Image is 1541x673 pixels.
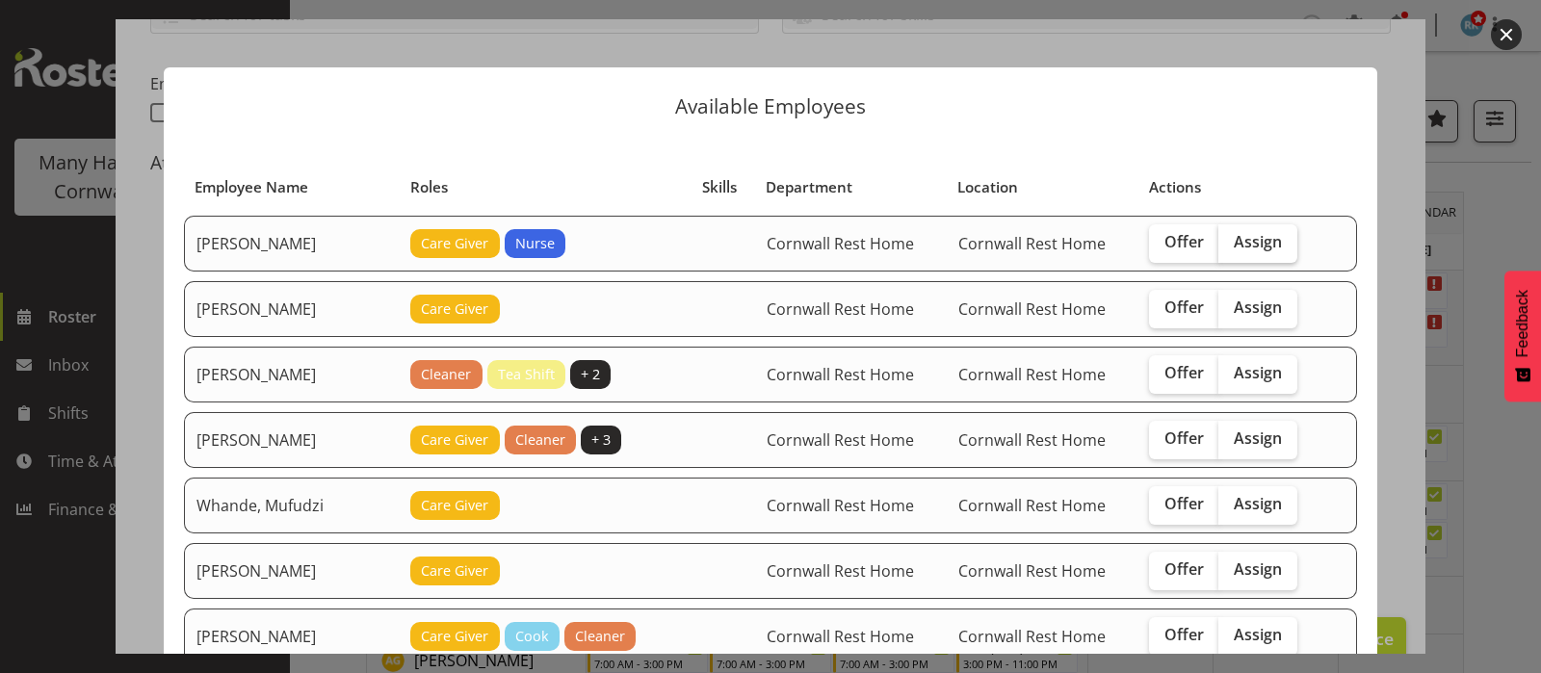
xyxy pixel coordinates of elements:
[515,429,565,451] span: Cleaner
[581,364,600,385] span: + 2
[1164,428,1204,448] span: Offer
[1234,298,1282,317] span: Assign
[184,478,399,533] td: Whande, Mufudzi
[421,298,488,320] span: Care Giver
[958,364,1106,385] span: Cornwall Rest Home
[515,626,549,647] span: Cook
[410,176,448,198] span: Roles
[1234,625,1282,644] span: Assign
[767,298,914,320] span: Cornwall Rest Home
[1234,559,1282,579] span: Assign
[421,364,471,385] span: Cleaner
[767,429,914,451] span: Cornwall Rest Home
[183,96,1358,116] p: Available Employees
[184,347,399,402] td: [PERSON_NAME]
[184,216,399,272] td: [PERSON_NAME]
[1234,428,1282,448] span: Assign
[767,495,914,516] span: Cornwall Rest Home
[1164,559,1204,579] span: Offer
[1164,298,1204,317] span: Offer
[957,176,1018,198] span: Location
[195,176,308,198] span: Employee Name
[421,233,488,254] span: Care Giver
[1164,232,1204,251] span: Offer
[515,233,555,254] span: Nurse
[591,429,611,451] span: + 3
[421,626,488,647] span: Care Giver
[184,543,399,599] td: [PERSON_NAME]
[575,626,625,647] span: Cleaner
[958,560,1106,582] span: Cornwall Rest Home
[184,608,399,664] td: [PERSON_NAME]
[1234,363,1282,382] span: Assign
[1164,494,1204,513] span: Offer
[702,176,737,198] span: Skills
[767,364,914,385] span: Cornwall Rest Home
[1164,625,1204,644] span: Offer
[958,495,1106,516] span: Cornwall Rest Home
[958,626,1106,647] span: Cornwall Rest Home
[421,560,488,582] span: Care Giver
[1164,363,1204,382] span: Offer
[767,626,914,647] span: Cornwall Rest Home
[1234,232,1282,251] span: Assign
[767,560,914,582] span: Cornwall Rest Home
[958,298,1106,320] span: Cornwall Rest Home
[184,412,399,468] td: [PERSON_NAME]
[767,233,914,254] span: Cornwall Rest Home
[421,495,488,516] span: Care Giver
[958,233,1106,254] span: Cornwall Rest Home
[766,176,852,198] span: Department
[1514,290,1531,357] span: Feedback
[1149,176,1201,198] span: Actions
[958,429,1106,451] span: Cornwall Rest Home
[421,429,488,451] span: Care Giver
[184,281,399,337] td: [PERSON_NAME]
[498,364,555,385] span: Tea Shift
[1504,271,1541,401] button: Feedback - Show survey
[1234,494,1282,513] span: Assign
